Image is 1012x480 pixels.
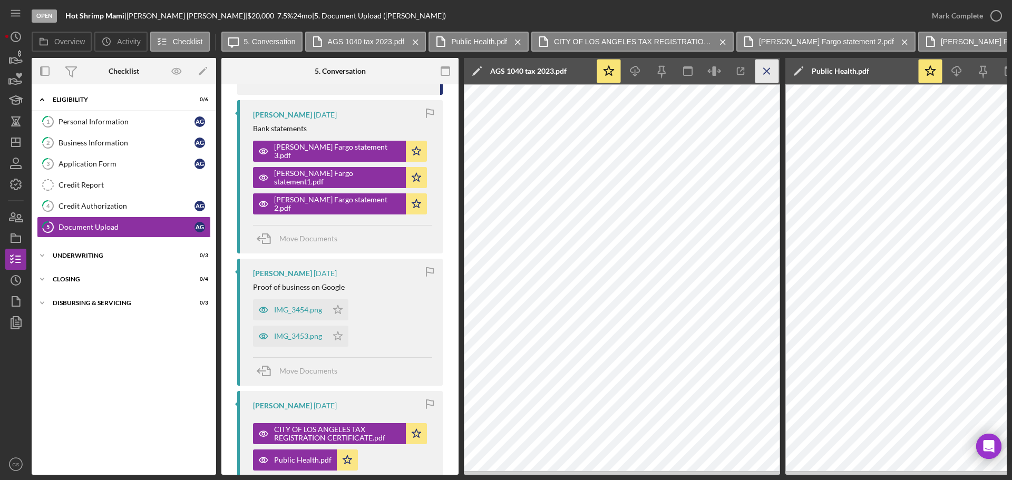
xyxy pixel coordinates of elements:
div: [PERSON_NAME] [253,269,312,278]
button: IMG_3453.png [253,326,348,347]
button: Mark Complete [921,5,1007,26]
span: Move Documents [279,234,337,243]
div: [PERSON_NAME] Fargo statement 2.pdf [274,195,401,212]
div: Bank statements [253,124,307,133]
div: [PERSON_NAME] [253,401,312,410]
button: [PERSON_NAME] Fargo statement 2.pdf [253,193,427,214]
div: Disbursing & Servicing [53,300,182,306]
button: CS [5,454,26,475]
tspan: 5 [46,223,50,230]
label: AGS 1040 tax 2023.pdf [328,37,405,46]
div: 7.5 % [277,12,293,20]
label: CITY OF LOS ANGELES TAX REGISTRATION CERTIFICATE.pdf [554,37,712,46]
div: Closing [53,276,182,282]
button: CITY OF LOS ANGELES TAX REGISTRATION CERTIFICATE.pdf [531,32,734,52]
div: | [65,12,126,20]
tspan: 1 [46,118,50,125]
b: Hot Shrimp Mami [65,11,124,20]
button: [PERSON_NAME] Fargo statement1.pdf [253,167,427,188]
div: Checklist [109,67,139,75]
div: 0 / 4 [189,276,208,282]
div: A G [194,201,205,211]
button: [PERSON_NAME] Fargo statement 3.pdf [253,141,427,162]
div: A G [194,222,205,232]
div: Application Form [59,160,194,168]
button: Activity [94,32,147,52]
button: AGS 1040 tax 2023.pdf [305,32,426,52]
button: [PERSON_NAME] Fargo statement 2.pdf [736,32,916,52]
button: Checklist [150,32,210,52]
button: Move Documents [253,226,348,252]
div: Proof of business on Google [253,283,345,291]
div: IMG_3454.png [274,306,322,314]
div: Public Health.pdf [274,456,332,464]
div: Personal Information [59,117,194,126]
div: A G [194,116,205,127]
button: Overview [32,32,92,52]
div: Business Information [59,139,194,147]
button: IMG_3454.png [253,299,348,320]
tspan: 3 [46,160,50,167]
div: [PERSON_NAME] [253,111,312,119]
span: $20,000 [247,11,274,20]
div: Eligibility [53,96,182,103]
label: Overview [54,37,85,46]
button: Public Health.pdf [253,449,358,471]
div: CITY OF LOS ANGELES TAX REGISTRATION CERTIFICATE.pdf [274,425,401,442]
time: 2025-08-29 21:00 [314,111,337,119]
a: 5Document UploadAG [37,217,211,238]
div: Underwriting [53,252,182,259]
div: Public Health.pdf [812,67,869,75]
div: A G [194,159,205,169]
a: Credit Report [37,174,211,195]
div: IMG_3453.png [274,332,322,340]
div: Credit Report [59,181,210,189]
div: Open Intercom Messenger [976,434,1001,459]
div: 24 mo [293,12,312,20]
div: 0 / 3 [189,300,208,306]
label: [PERSON_NAME] Fargo statement 2.pdf [759,37,894,46]
div: 5. Conversation [315,67,366,75]
a: 2Business InformationAG [37,132,211,153]
span: Move Documents [279,366,337,375]
div: [PERSON_NAME] Fargo statement 3.pdf [274,143,401,160]
a: 1Personal InformationAG [37,111,211,132]
div: Open [32,9,57,23]
time: 2025-08-29 20:58 [314,269,337,278]
button: Public Health.pdf [429,32,529,52]
label: 5. Conversation [244,37,296,46]
div: 0 / 3 [189,252,208,259]
div: [PERSON_NAME] Fargo statement1.pdf [274,169,401,186]
div: Document Upload [59,223,194,231]
div: 0 / 6 [189,96,208,103]
label: Activity [117,37,140,46]
div: AGS 1040 tax 2023.pdf [490,67,567,75]
tspan: 2 [46,139,50,146]
text: CS [12,462,19,467]
label: Public Health.pdf [451,37,507,46]
a: 4Credit AuthorizationAG [37,195,211,217]
a: 3Application FormAG [37,153,211,174]
button: CITY OF LOS ANGELES TAX REGISTRATION CERTIFICATE.pdf [253,423,427,444]
time: 2025-08-29 20:56 [314,401,337,410]
button: Move Documents [253,358,348,384]
div: Mark Complete [932,5,983,26]
button: 5. Conversation [221,32,303,52]
label: Checklist [173,37,203,46]
div: | 5. Document Upload ([PERSON_NAME]) [312,12,446,20]
div: [PERSON_NAME] [PERSON_NAME] | [126,12,247,20]
div: A G [194,138,205,148]
div: Credit Authorization [59,202,194,210]
tspan: 4 [46,202,50,209]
